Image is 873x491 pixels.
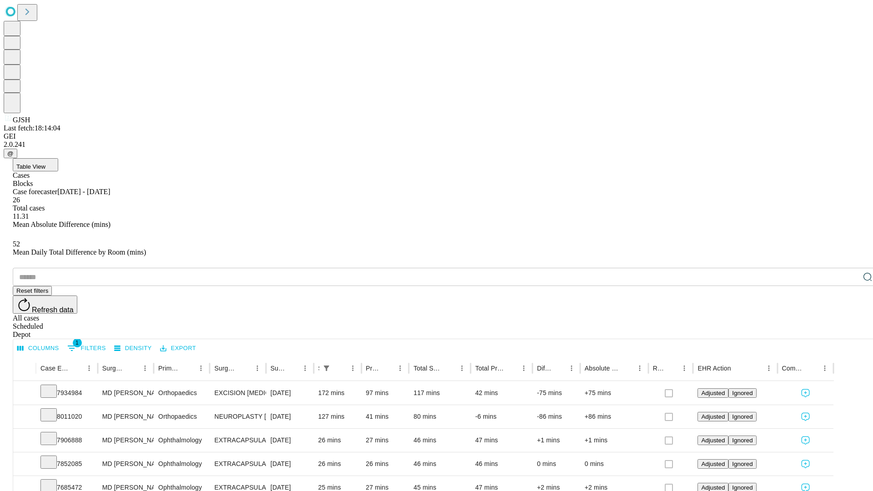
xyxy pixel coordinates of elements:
[697,388,728,398] button: Adjusted
[517,362,530,375] button: Menu
[381,362,394,375] button: Sort
[32,306,74,314] span: Refresh data
[126,362,139,375] button: Sort
[320,362,333,375] button: Show filters
[413,452,466,476] div: 46 mins
[214,365,237,372] div: Surgery Name
[537,452,576,476] div: 0 mins
[505,362,517,375] button: Sort
[102,381,149,405] div: MD [PERSON_NAME] [PERSON_NAME]
[537,405,576,428] div: -86 mins
[732,437,753,444] span: Ignored
[102,429,149,452] div: MD [PERSON_NAME]
[732,390,753,396] span: Ignored
[4,124,60,132] span: Last fetch: 18:14:04
[271,429,309,452] div: [DATE]
[701,461,725,467] span: Adjusted
[158,365,181,372] div: Primary Service
[214,405,261,428] div: NEUROPLASTY [MEDICAL_DATA] AT [GEOGRAPHIC_DATA]
[18,386,31,401] button: Expand
[701,437,725,444] span: Adjusted
[701,413,725,420] span: Adjusted
[732,484,753,491] span: Ignored
[73,338,82,347] span: 1
[475,381,528,405] div: 42 mins
[4,140,869,149] div: 2.0.241
[537,365,552,372] div: Difference
[40,452,93,476] div: 7852085
[732,362,745,375] button: Sort
[475,429,528,452] div: 47 mins
[158,429,205,452] div: Ophthalmology
[16,287,48,294] span: Reset filters
[366,452,405,476] div: 26 mins
[366,381,405,405] div: 97 mins
[13,240,20,248] span: 52
[320,362,333,375] div: 1 active filter
[13,248,146,256] span: Mean Daily Total Difference by Room (mins)
[158,452,205,476] div: Ophthalmology
[271,365,285,372] div: Surgery Date
[83,362,95,375] button: Menu
[40,381,93,405] div: 7934984
[697,459,728,469] button: Adjusted
[732,461,753,467] span: Ignored
[413,365,442,372] div: Total Scheduled Duration
[18,456,31,472] button: Expand
[443,362,456,375] button: Sort
[701,390,725,396] span: Adjusted
[4,132,869,140] div: GEI
[158,341,198,356] button: Export
[271,452,309,476] div: [DATE]
[697,365,731,372] div: EHR Action
[728,388,756,398] button: Ignored
[621,362,633,375] button: Sort
[633,362,646,375] button: Menu
[728,436,756,445] button: Ignored
[271,405,309,428] div: [DATE]
[286,362,299,375] button: Sort
[7,150,14,157] span: @
[475,365,504,372] div: Total Predicted Duration
[806,362,818,375] button: Sort
[665,362,678,375] button: Sort
[16,163,45,170] span: Table View
[678,362,691,375] button: Menu
[697,412,728,421] button: Adjusted
[299,362,311,375] button: Menu
[40,405,93,428] div: 8011020
[4,149,17,158] button: @
[238,362,251,375] button: Sort
[318,452,357,476] div: 26 mins
[102,452,149,476] div: MD [PERSON_NAME]
[57,188,110,195] span: [DATE] - [DATE]
[182,362,195,375] button: Sort
[366,429,405,452] div: 27 mins
[158,405,205,428] div: Orthopaedics
[13,296,77,314] button: Refresh data
[18,409,31,425] button: Expand
[565,362,578,375] button: Menu
[251,362,264,375] button: Menu
[653,365,665,372] div: Resolved in EHR
[413,381,466,405] div: 117 mins
[70,362,83,375] button: Sort
[585,429,644,452] div: +1 mins
[366,365,381,372] div: Predicted In Room Duration
[697,436,728,445] button: Adjusted
[158,381,205,405] div: Orthopaedics
[475,405,528,428] div: -6 mins
[318,381,357,405] div: 172 mins
[537,381,576,405] div: -75 mins
[413,429,466,452] div: 46 mins
[15,341,61,356] button: Select columns
[818,362,831,375] button: Menu
[334,362,346,375] button: Sort
[13,158,58,171] button: Table View
[40,429,93,452] div: 7906888
[763,362,775,375] button: Menu
[214,381,261,405] div: EXCISION [MEDICAL_DATA] WRIST
[40,365,69,372] div: Case Epic Id
[782,365,805,372] div: Comments
[701,484,725,491] span: Adjusted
